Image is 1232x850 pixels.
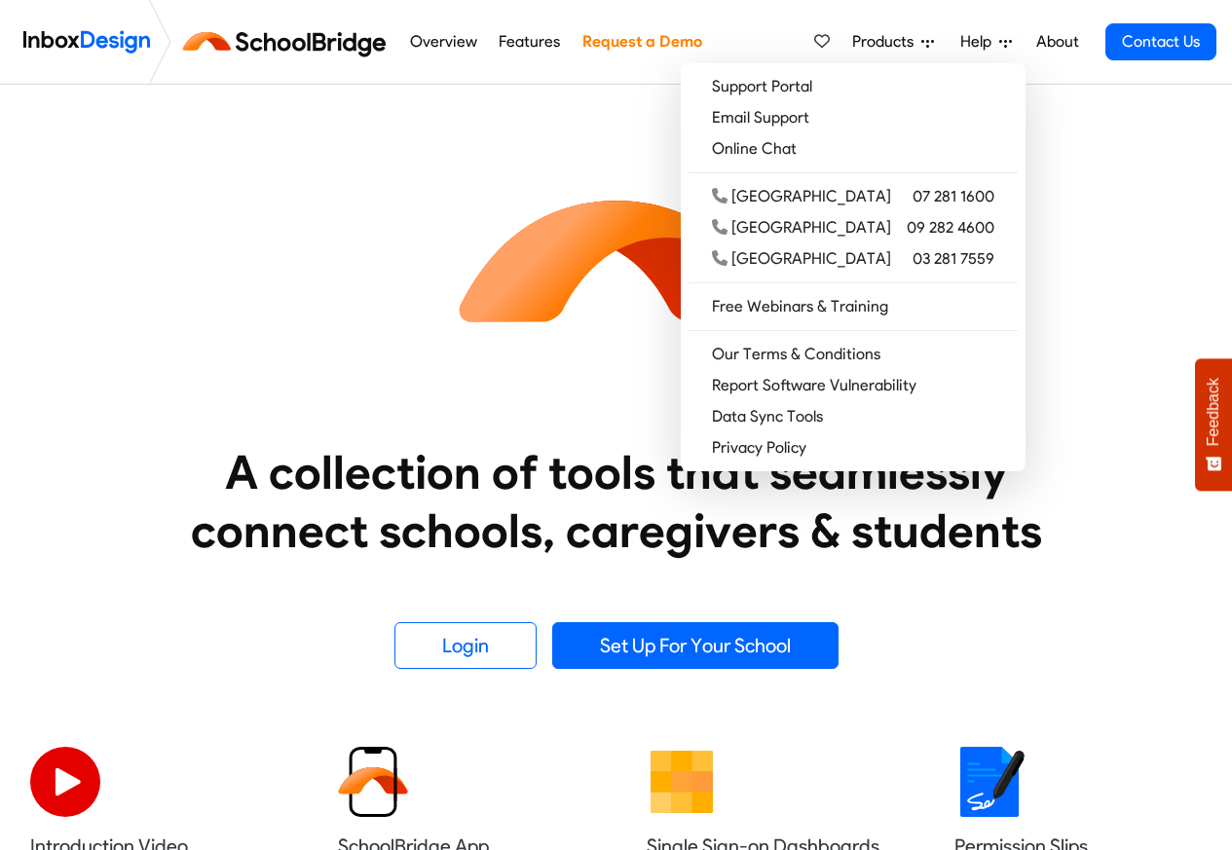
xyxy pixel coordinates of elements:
img: 2022_01_13_icon_grid.svg [647,747,717,817]
a: Login [394,622,537,669]
a: Email Support [689,102,1018,133]
span: Products [852,30,921,54]
a: Overview [404,22,482,61]
span: 03 281 7559 [913,247,994,271]
span: 07 281 1600 [913,185,994,208]
heading: A collection of tools that seamlessly connect schools, caregivers & students [154,443,1079,560]
a: Online Chat [689,133,1018,165]
a: Privacy Policy [689,432,1018,463]
span: 09 282 4600 [907,216,994,240]
img: 2022_01_13_icon_sb_app.svg [338,747,408,817]
img: icon_schoolbridge.svg [441,85,792,435]
a: Data Sync Tools [689,401,1018,432]
div: [GEOGRAPHIC_DATA] [712,247,891,271]
a: Free Webinars & Training [689,291,1018,322]
div: [GEOGRAPHIC_DATA] [712,216,891,240]
img: 2022_01_18_icon_signature.svg [954,747,1025,817]
img: schoolbridge logo [179,18,398,65]
a: Our Terms & Conditions [689,339,1018,370]
span: Feedback [1205,378,1222,446]
div: Products [681,63,1026,471]
a: [GEOGRAPHIC_DATA] 09 282 4600 [689,212,1018,243]
a: Request a Demo [577,22,707,61]
a: [GEOGRAPHIC_DATA] 07 281 1600 [689,181,1018,212]
button: Feedback - Show survey [1195,358,1232,491]
span: Help [960,30,999,54]
div: [GEOGRAPHIC_DATA] [712,185,891,208]
a: Features [494,22,566,61]
a: Contact Us [1105,23,1216,60]
a: Report Software Vulnerability [689,370,1018,401]
a: Help [952,22,1020,61]
a: About [1030,22,1084,61]
img: 2022_07_11_icon_video_playback.svg [30,747,100,817]
a: Products [844,22,942,61]
a: [GEOGRAPHIC_DATA] 03 281 7559 [689,243,1018,275]
a: Support Portal [689,71,1018,102]
a: Set Up For Your School [552,622,839,669]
